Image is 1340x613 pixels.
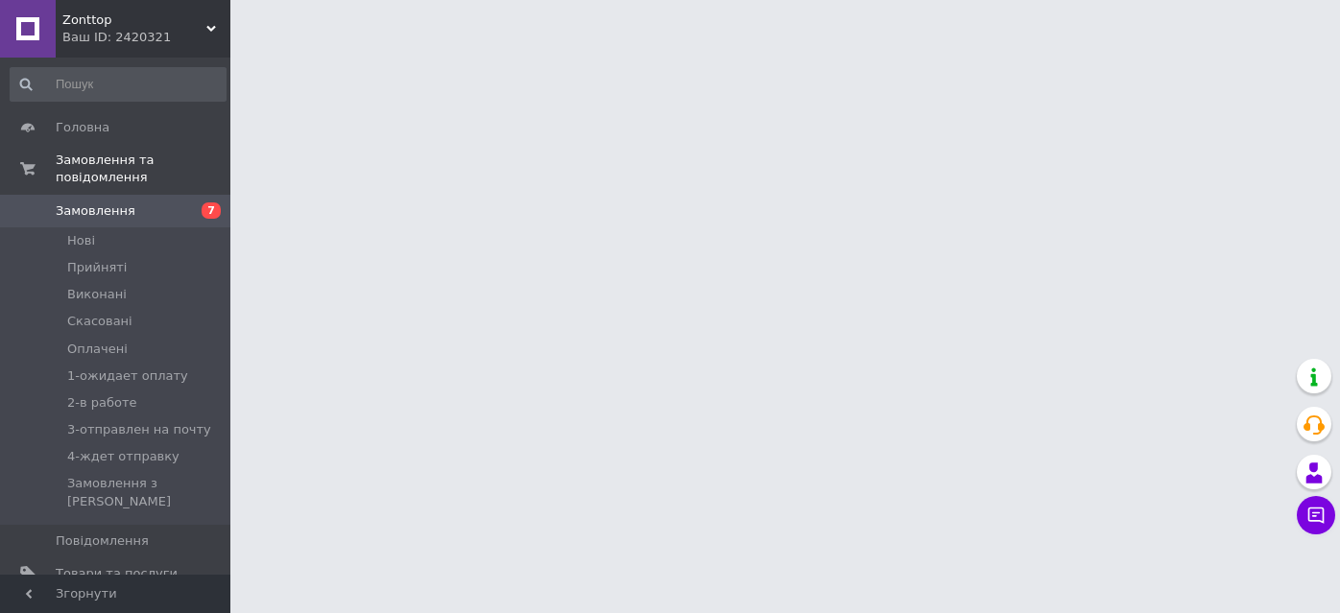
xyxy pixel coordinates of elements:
span: Головна [56,119,109,136]
span: Товари та послуги [56,565,178,582]
span: Виконані [67,286,127,303]
span: Прийняті [67,259,127,276]
div: Ваш ID: 2420321 [62,29,230,46]
span: Оплачені [67,341,128,358]
span: Скасовані [67,313,132,330]
span: Замовлення [56,202,135,220]
input: Пошук [10,67,227,102]
span: Повідомлення [56,532,149,550]
span: 7 [202,202,221,219]
span: Zonttop [62,12,206,29]
span: Нові [67,232,95,249]
span: 1-ожидает оплату [67,367,188,385]
span: 4-ждет отправку [67,448,179,465]
span: Замовлення та повідомлення [56,152,230,186]
button: Чат з покупцем [1297,496,1335,534]
span: 3-отправлен на почту [67,421,211,438]
span: Замовлення з [PERSON_NAME] [67,475,225,509]
span: 2-в работе [67,394,137,412]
